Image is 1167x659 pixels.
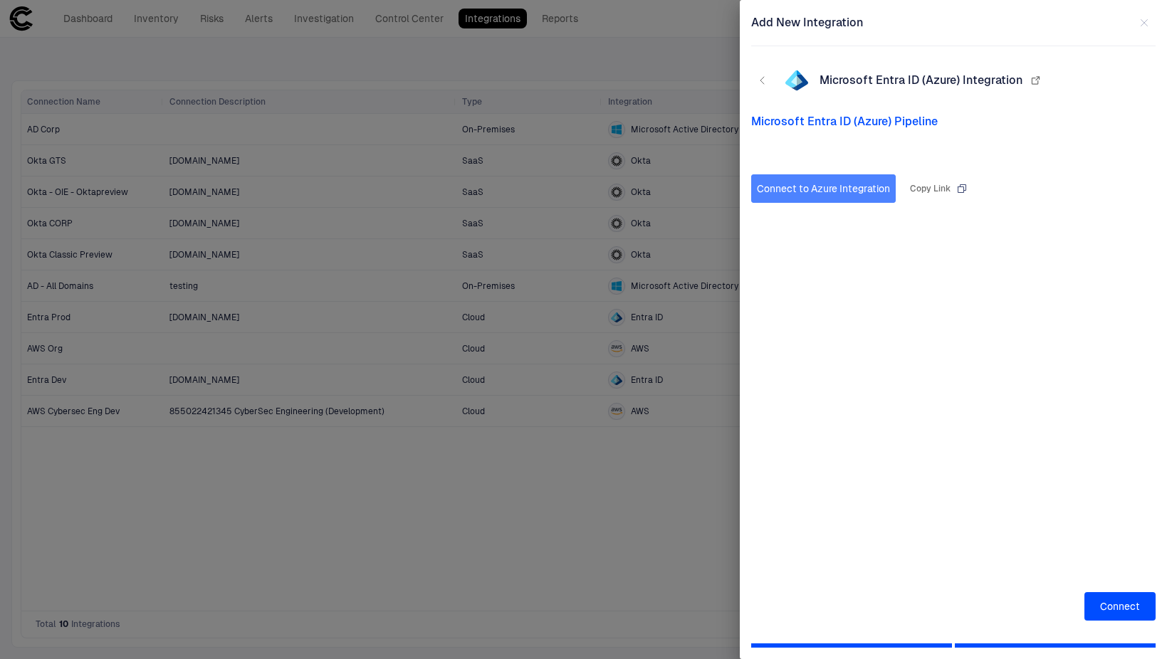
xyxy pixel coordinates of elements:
button: Connect [1084,592,1156,621]
button: Copy Link [907,177,970,200]
div: Entra ID [785,69,808,92]
span: Add New Integration [751,16,863,30]
span: Microsoft Entra ID (Azure) Pipeline [751,115,1156,129]
div: Copy Link [910,183,968,194]
span: Microsoft Entra ID (Azure) Integration [820,73,1022,88]
button: Connect to Azure Integration [751,174,896,203]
